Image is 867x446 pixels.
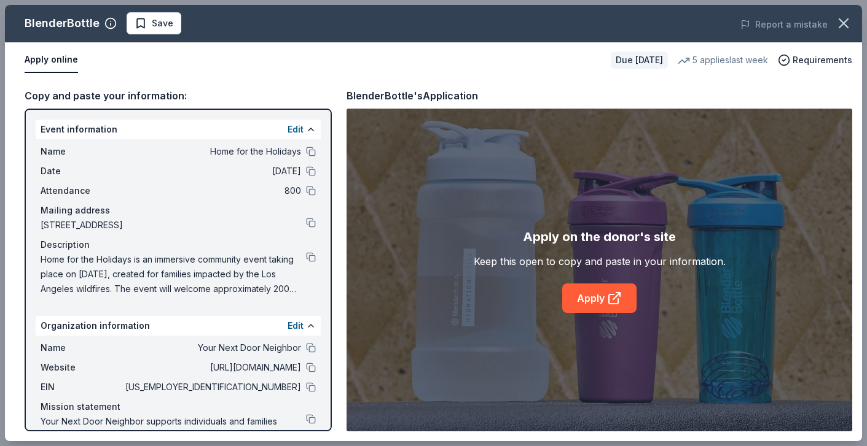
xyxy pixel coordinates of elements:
div: Organization information [36,316,321,336]
button: Requirements [778,53,852,67]
span: [STREET_ADDRESS] [41,218,306,233]
span: Website [41,360,123,375]
div: BlenderBottle's Application [347,88,478,104]
button: Save [127,12,181,34]
div: Copy and paste your information: [25,88,332,104]
div: 5 applies last week [678,53,768,67]
div: Apply on the donor's site [523,227,676,247]
span: Requirements [793,53,852,67]
span: EIN [41,380,123,394]
span: [DATE] [123,164,301,179]
button: Edit [288,318,304,333]
span: Date [41,164,123,179]
div: Event information [36,120,321,139]
button: Report a mistake [740,17,828,32]
span: Home for the Holidays is an immersive community event taking place on [DATE], created for familie... [41,252,306,296]
div: Mission statement [41,399,316,414]
button: Apply online [25,47,78,73]
span: [US_EMPLOYER_IDENTIFICATION_NUMBER] [123,380,301,394]
div: Keep this open to copy and paste in your information. [474,254,726,269]
div: BlenderBottle [25,13,100,33]
span: Save [152,16,173,31]
div: Description [41,237,316,252]
span: Your Next Door Neighbor [123,340,301,355]
span: 800 [123,183,301,198]
span: Attendance [41,183,123,198]
button: Edit [288,122,304,137]
span: Home for the Holidays [123,144,301,159]
span: Name [41,144,123,159]
a: Apply [562,283,637,313]
span: [URL][DOMAIN_NAME] [123,360,301,375]
span: Name [41,340,123,355]
div: Mailing address [41,203,316,218]
div: Due [DATE] [611,52,668,69]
